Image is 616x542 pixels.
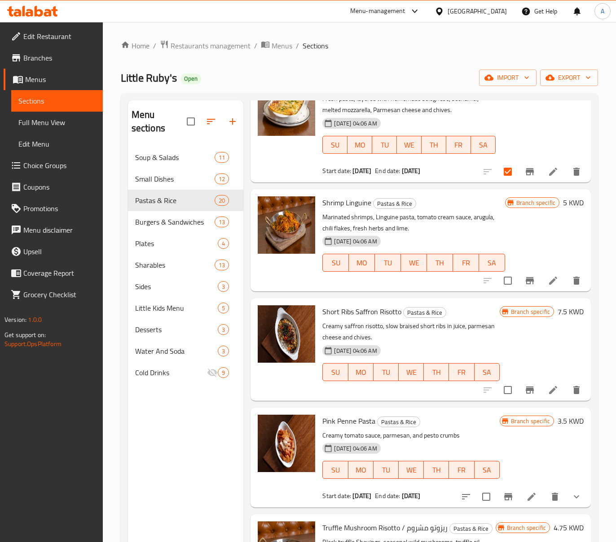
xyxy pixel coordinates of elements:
div: items [215,152,229,163]
span: WE [402,464,420,477]
span: Pink Penne Pasta [322,414,375,428]
span: Truffle Mushroom Risotto / ريزوتو مشروم [322,521,448,534]
span: [DATE] 04:06 AM [330,237,380,246]
div: Small Dishes12 [128,168,244,190]
button: TH [422,136,446,154]
span: Edit Restaurant [23,31,96,42]
button: TU [372,136,397,154]
button: WE [397,136,422,154]
span: SU [326,139,344,152]
span: Little Kids Menu [135,303,218,313]
div: Desserts3 [128,319,244,340]
span: Pastas & Rice [404,308,446,318]
button: FR [446,136,471,154]
span: Pastas & Rice [374,199,416,209]
a: Coupons [4,176,103,198]
button: SA [475,461,500,479]
b: [DATE] [352,165,371,177]
span: Branch specific [507,417,554,425]
a: Promotions [4,198,103,219]
span: 9 [218,369,229,377]
button: SA [479,254,505,272]
span: Sides [135,281,218,292]
span: Water And Soda [135,346,218,356]
button: show more [566,486,587,507]
span: Menu disclaimer [23,225,96,235]
span: Version: [4,314,26,325]
span: Desserts [135,324,218,335]
svg: Show Choices [571,491,582,502]
h6: 7.5 KWD [558,305,584,318]
div: Pastas & Rice [449,523,493,534]
span: FR [453,464,471,477]
a: Restaurants management [160,40,251,52]
span: Soup & Salads [135,152,215,163]
div: Pastas & Rice [135,195,215,206]
button: delete [544,486,566,507]
span: SA [478,366,496,379]
button: SA [475,363,500,381]
span: Edit Menu [18,139,96,149]
span: Coupons [23,182,96,192]
div: [GEOGRAPHIC_DATA] [448,6,507,16]
span: FR [453,366,471,379]
span: MO [352,366,370,379]
button: FR [449,461,474,479]
span: 3 [218,347,229,356]
button: MO [348,363,374,381]
button: SA [471,136,496,154]
span: SA [475,139,492,152]
button: Branch-specific-item [497,486,519,507]
span: 5 [218,304,229,312]
a: Coverage Report [4,262,103,284]
span: FR [457,256,475,269]
span: Menus [25,74,96,85]
button: delete [566,379,587,401]
span: Select to update [477,487,496,506]
nav: breadcrumb [121,40,598,52]
span: Coverage Report [23,268,96,278]
span: Sections [303,40,328,51]
a: Edit menu item [548,275,559,286]
button: SU [322,254,349,272]
button: import [479,69,537,86]
b: [DATE] [402,165,421,177]
span: Select to update [498,271,517,290]
a: Grocery Checklist [4,284,103,305]
span: Promotions [23,203,96,214]
p: Marinated shrimps, Linguine pasta, tomato cream sauce, arugula, chili flakes, fresh herbs and lime. [322,212,505,234]
h6: 5 KWD [563,196,584,209]
span: WE [402,366,420,379]
button: TH [424,363,449,381]
span: TH [427,464,445,477]
div: Soup & Salads11 [128,147,244,168]
span: Upsell [23,246,96,257]
button: MO [348,136,372,154]
a: Sections [11,90,103,112]
li: / [254,40,257,51]
span: Sections [18,95,96,106]
div: Little Kids Menu5 [128,297,244,319]
span: Start date: [322,490,351,502]
span: import [486,72,529,83]
li: / [153,40,156,51]
a: Home [121,40,150,51]
a: Menu disclaimer [4,219,103,241]
div: Small Dishes [135,173,215,184]
img: Shrimp Linguine [258,196,315,254]
span: MO [351,139,369,152]
button: TU [375,254,401,272]
div: Sharables13 [128,254,244,276]
span: Cold Drinks [135,367,207,378]
div: Water And Soda3 [128,340,244,362]
span: 12 [215,175,229,183]
div: items [218,324,229,335]
span: Branch specific [507,308,554,316]
div: Open [180,74,201,84]
span: Menus [272,40,292,51]
span: TU [376,139,393,152]
span: SA [483,256,502,269]
span: Short Ribs Saffron Risotto [322,305,401,318]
